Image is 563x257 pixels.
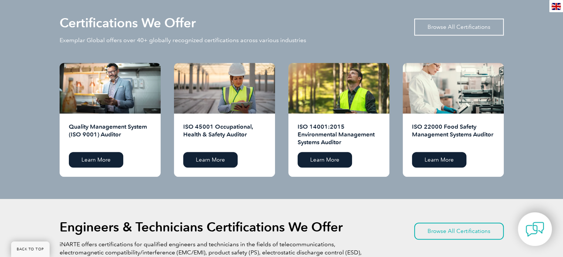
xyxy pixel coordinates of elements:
h2: Certifications We Offer [60,17,196,29]
a: Browse All Certifications [414,223,504,240]
a: Browse All Certifications [414,18,504,35]
h2: ISO 45001 Occupational, Health & Safety Auditor [183,123,266,146]
a: BACK TO TOP [11,241,50,257]
a: Learn More [412,152,466,168]
a: Learn More [69,152,123,168]
h2: Quality Management System (ISO 9001) Auditor [69,123,151,146]
a: Learn More [298,152,352,168]
img: contact-chat.png [526,220,544,239]
h2: ISO 22000 Food Safety Management Systems Auditor [412,123,495,146]
h2: ISO 14001:2015 Environmental Management Systems Auditor [298,123,380,146]
p: Exemplar Global offers over 40+ globally recognized certifications across various industries [60,36,306,44]
img: en [552,3,561,10]
a: Learn More [183,152,238,168]
h2: Engineers & Technicians Certifications We Offer [60,221,343,233]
